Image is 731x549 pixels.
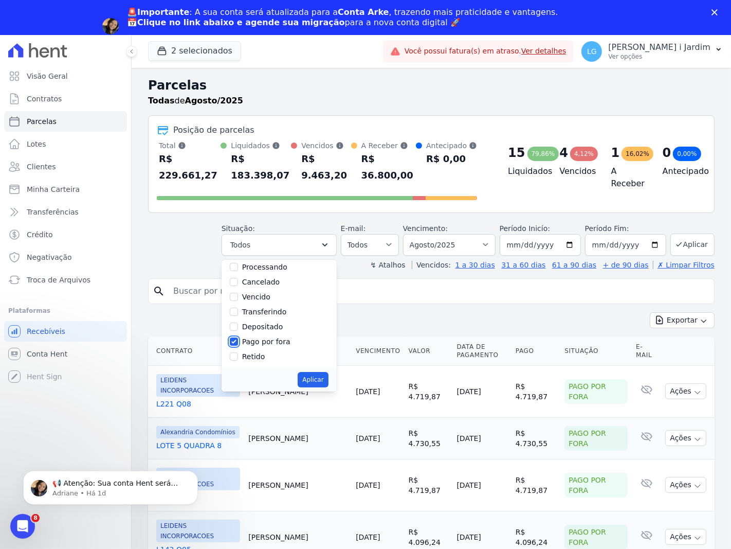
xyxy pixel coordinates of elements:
label: Vencidos: [412,261,451,269]
button: Todos [222,234,337,256]
a: [DATE] [356,434,380,442]
a: LOTE 5 QUADRA 8 [156,440,240,451]
h4: A Receber [611,165,646,190]
td: R$ 4.719,87 [405,365,453,417]
th: E-mail [632,337,661,366]
span: LEIDENS INCORPORACOES [156,520,240,542]
label: Período Fim: [585,223,666,234]
label: Depositado [242,323,283,331]
a: Crédito [4,224,127,245]
label: Cancelado [242,278,280,286]
a: 61 a 90 dias [552,261,596,269]
p: Ver opções [608,52,710,61]
h4: Antecipado [663,165,698,178]
h4: Vencidos [559,165,594,178]
td: R$ 4.719,87 [405,459,453,511]
button: Ações [665,430,706,446]
td: [PERSON_NAME] [244,459,352,511]
p: [PERSON_NAME] i Jardim [608,42,710,52]
b: Conta Arke [338,7,389,17]
label: Vencimento: [403,224,448,233]
th: Valor [405,337,453,366]
a: Ver detalhes [521,47,566,55]
strong: Agosto/2025 [185,96,243,105]
button: Exportar [650,312,715,328]
span: Lotes [27,139,46,149]
a: Contratos [4,88,127,109]
label: E-mail: [341,224,366,233]
div: : A sua conta será atualizada para a , trazendo mais praticidade e vantagens. 📅 para a nova conta... [127,7,558,28]
div: 4 [559,145,568,161]
img: Profile image for Adriane [102,18,119,34]
span: Todos [230,239,250,251]
a: Conta Hent [4,344,127,364]
span: Conta Hent [27,349,67,359]
span: Parcelas [27,116,57,127]
span: Contratos [27,94,62,104]
div: 0,00% [673,147,701,161]
div: 4,12% [570,147,598,161]
p: de [148,95,243,107]
a: Parcelas [4,111,127,132]
span: Recebíveis [27,326,65,337]
a: Agendar migração [127,34,212,45]
a: 31 a 60 dias [501,261,545,269]
th: Pago [511,337,560,366]
div: Total [159,140,221,151]
span: Alexandria Condomínios [156,426,240,438]
a: [DATE] [356,387,380,396]
div: 16,02% [622,147,653,161]
td: R$ 4.730,55 [405,417,453,459]
label: Período Inicío: [500,224,550,233]
div: Vencidos [301,140,351,151]
div: A Receber [361,140,416,151]
a: ✗ Limpar Filtros [653,261,715,269]
a: Minha Carteira [4,179,127,200]
a: Troca de Arquivos [4,270,127,290]
strong: Todas [148,96,175,105]
td: [DATE] [453,459,511,511]
button: Ações [665,529,706,545]
button: Aplicar [670,234,715,256]
label: Transferindo [242,308,287,316]
div: 0 [663,145,671,161]
div: Antecipado [426,140,477,151]
div: R$ 229.661,27 [159,151,221,184]
span: Crédito [27,229,53,240]
b: 🚨Importante [127,7,189,17]
a: Lotes [4,134,127,154]
th: Vencimento [352,337,404,366]
label: Vencido [242,293,270,301]
span: Você possui fatura(s) em atraso. [405,46,566,57]
a: Transferências [4,202,127,222]
i: search [153,285,165,297]
th: Data de Pagamento [453,337,511,366]
div: 79,86% [527,147,559,161]
div: Pago por fora [564,426,628,451]
div: Pago por fora [564,379,628,404]
div: R$ 9.463,20 [301,151,351,184]
iframe: Intercom notifications mensagem [8,449,213,521]
div: Posição de parcelas [173,124,254,136]
label: Pago por fora [242,338,290,346]
button: 2 selecionados [148,41,241,61]
a: L221 Q08 [156,399,240,409]
td: [PERSON_NAME] [244,365,352,417]
a: + de 90 dias [603,261,649,269]
a: 1 a 30 dias [455,261,495,269]
a: Recebíveis [4,321,127,342]
a: [DATE] [356,533,380,541]
div: 15 [508,145,525,161]
td: R$ 4.719,87 [511,365,560,417]
div: Pago por fora [564,473,628,498]
span: Negativação [27,252,72,262]
button: Aplicar [298,372,328,387]
label: Processando [242,263,287,271]
td: R$ 4.730,55 [511,417,560,459]
div: R$ 183.398,07 [231,151,291,184]
div: Liquidados [231,140,291,151]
